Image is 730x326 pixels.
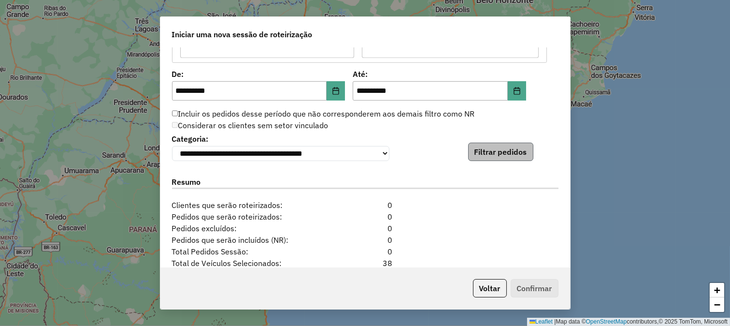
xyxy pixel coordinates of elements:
div: 0 [332,222,398,234]
div: 0 [332,199,398,211]
div: 0 [332,234,398,246]
label: Resumo [172,176,558,189]
div: 0 [332,211,398,222]
button: Choose Date [508,81,526,101]
button: Choose Date [327,81,345,101]
input: Incluir os pedidos desse período que não corresponderem aos demais filtro como NR [172,110,178,117]
span: Total Pedidos Sessão: [166,246,332,257]
span: − [714,298,720,311]
div: Map data © contributors,© 2025 TomTom, Microsoft [527,318,730,326]
label: Considerar os clientes sem setor vinculado [172,119,329,131]
div: 0 [332,246,398,257]
span: Clientes que serão roteirizados: [166,199,332,211]
span: Pedidos que serão incluídos (NR): [166,234,332,246]
span: Total de Veículos Selecionados: [166,257,332,269]
span: + [714,284,720,296]
label: Categoria: [172,133,389,145]
span: | [554,318,556,325]
a: Zoom out [710,297,724,312]
span: Pedidos excluídos: [166,222,332,234]
span: Pedidos que serão roteirizados: [166,211,332,222]
label: Até: [353,68,526,80]
label: Incluir os pedidos desse período que não corresponderem aos demais filtro como NR [172,108,475,119]
button: Voltar [473,279,507,297]
a: Leaflet [530,318,553,325]
a: OpenStreetMap [586,318,627,325]
a: Zoom in [710,283,724,297]
div: 38 [332,257,398,269]
input: Considerar os clientes sem setor vinculado [172,122,178,128]
button: Filtrar pedidos [468,143,533,161]
label: De: [172,68,345,80]
span: Iniciar uma nova sessão de roteirização [172,29,313,40]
